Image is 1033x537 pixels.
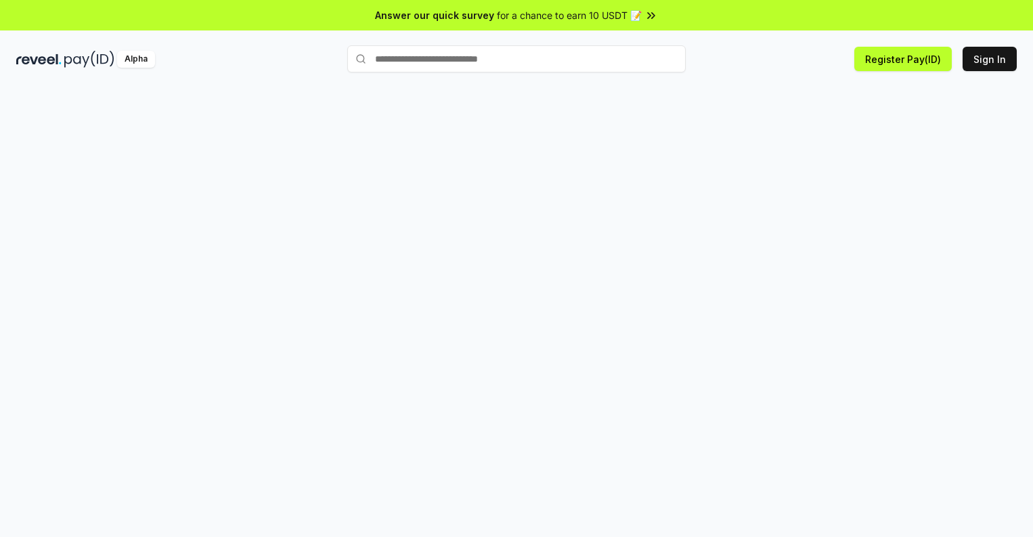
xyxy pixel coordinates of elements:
[64,51,114,68] img: pay_id
[963,47,1017,71] button: Sign In
[497,8,642,22] span: for a chance to earn 10 USDT 📝
[375,8,494,22] span: Answer our quick survey
[117,51,155,68] div: Alpha
[16,51,62,68] img: reveel_dark
[854,47,952,71] button: Register Pay(ID)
